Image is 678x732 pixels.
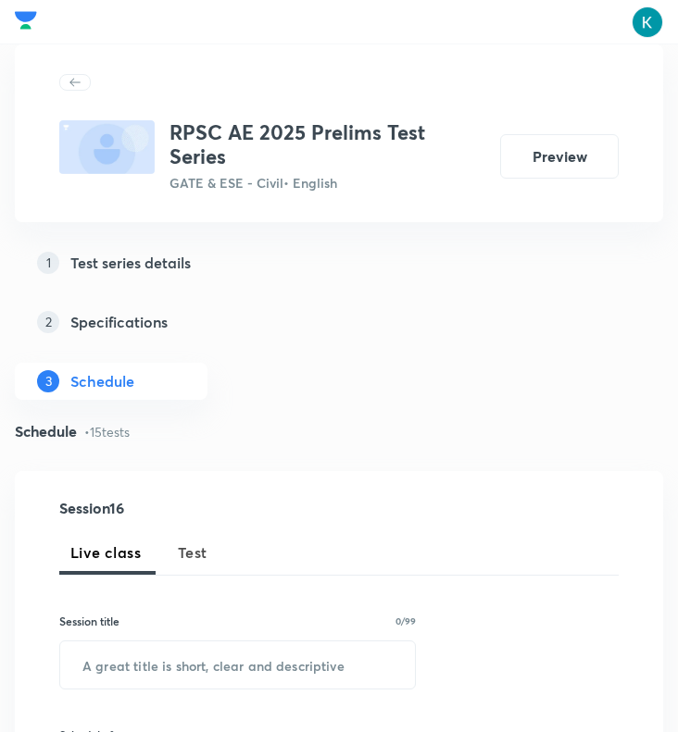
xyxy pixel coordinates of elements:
[37,252,59,274] p: 1
[632,6,663,38] img: Devendra Bhardwaj
[59,120,155,174] img: fallback-thumbnail.png
[37,370,59,392] p: 3
[70,370,134,392] h5: Schedule
[59,501,348,515] h4: Session 16
[500,134,619,179] button: Preview
[37,311,59,333] p: 2
[70,252,191,274] h5: Test series details
[59,613,119,629] h6: Session title
[178,541,207,564] span: Test
[60,641,415,689] input: A great title is short, clear and descriptive
[84,422,130,441] p: • 15 tests
[169,173,485,192] p: GATE & ESE - Civil • English
[15,424,77,439] h4: Schedule
[395,616,416,626] p: 0/99
[15,244,663,281] a: 1Test series details
[15,6,37,34] img: Company Logo
[70,541,141,564] span: Live class
[70,311,168,333] h5: Specifications
[15,6,37,39] a: Company Logo
[169,120,485,169] h3: RPSC AE 2025 Prelims Test Series
[15,304,663,341] a: 2Specifications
